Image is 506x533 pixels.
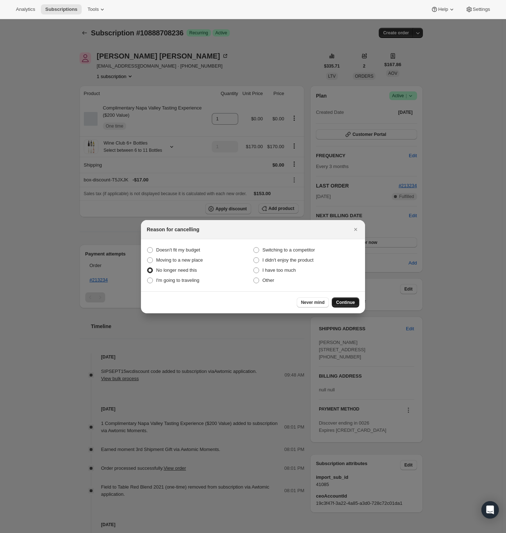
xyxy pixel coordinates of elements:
button: Analytics [12,4,39,14]
span: No longer need this [156,267,197,273]
button: Tools [83,4,110,14]
span: Tools [87,7,99,12]
span: Other [262,278,274,283]
span: Continue [336,300,355,305]
button: Continue [332,297,359,308]
span: Moving to a new place [156,257,203,263]
span: Never mind [301,300,325,305]
span: Subscriptions [45,7,77,12]
button: Settings [461,4,494,14]
button: Subscriptions [41,4,82,14]
span: Doesn't fit my budget [156,247,200,253]
span: I didn't enjoy the product [262,257,313,263]
span: Switching to a competitor [262,247,315,253]
button: Close [351,224,361,235]
span: I'm going to traveling [156,278,200,283]
span: I have too much [262,267,296,273]
button: Help [426,4,459,14]
h2: Reason for cancelling [147,226,199,233]
span: Settings [473,7,490,12]
button: Never mind [297,297,329,308]
span: Help [438,7,448,12]
div: Open Intercom Messenger [481,501,499,519]
span: Analytics [16,7,35,12]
